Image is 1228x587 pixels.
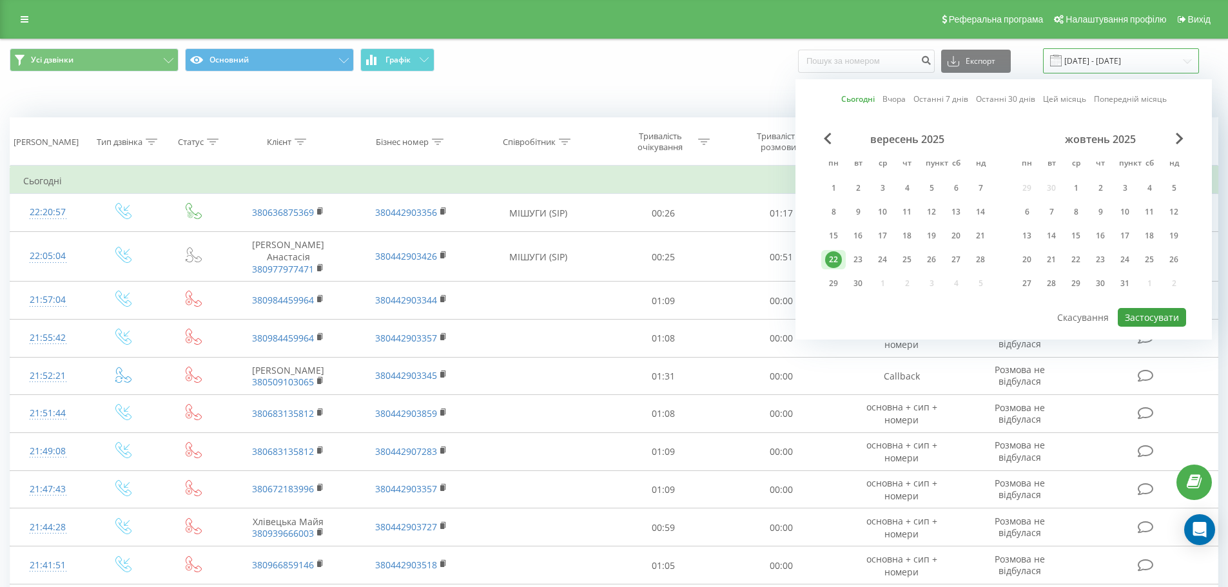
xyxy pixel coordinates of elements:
div: вт 28 жовт. 2025 р. [1039,274,1064,293]
abbr: понеділок [824,155,843,174]
font: 13 [951,206,960,217]
font: 00:00 [770,445,793,457]
font: 29 [829,278,838,289]
font: 21 [976,230,985,241]
font: 17 [1120,230,1129,241]
a: 380636875369 [252,206,314,218]
font: 25 [1145,254,1154,265]
div: ср 8 жовт. 2025 р. [1064,202,1088,222]
button: Усі дзвінки [10,48,179,72]
font: [PERSON_NAME] [14,136,79,148]
a: 380939666003 [252,527,314,539]
div: пункт 12 вер. 2025 р. [919,202,944,222]
font: 00:59 [652,521,675,534]
font: 8 [1074,206,1078,217]
font: 7 [979,182,983,193]
div: суб 25 жовт. 2025 р. [1137,250,1162,269]
div: нд 12 жовт. 2025 р. [1162,202,1186,222]
font: 15 [1071,230,1080,241]
font: 380966859146 [252,559,314,571]
font: ср [879,157,887,168]
font: 14 [976,206,985,217]
button: Графік [360,48,434,72]
font: сб [1145,157,1154,168]
font: чт [1096,157,1105,168]
font: 10 [878,206,887,217]
font: Сьогодні [23,175,62,187]
font: Тривалість розмови [757,130,800,153]
font: вт [854,157,863,168]
font: 21:49:08 [30,445,66,457]
font: 380442903357 [375,332,437,344]
font: Розмова не відбулася [995,477,1045,501]
div: пн 8 вер. 2025 р. [821,202,846,222]
font: Callback [884,370,920,382]
div: ср 29 жовт. 2025 р. [1064,274,1088,293]
div: вт 23 вер. 2025 р. [846,250,870,269]
font: основна + сип + номери [866,401,937,427]
font: 17 [878,230,887,241]
div: Сб 11 жовт. 2025 р. [1137,202,1162,222]
div: чт 11 вер. 2025 р. [895,202,919,222]
font: 26 [1169,254,1178,265]
a: 380442903859 [375,407,437,419]
a: 380683135812 [252,445,314,457]
div: сб 13 вер. 2025 р. [944,202,968,222]
font: 6 [1025,206,1029,217]
span: Next Month [1176,133,1184,144]
div: пункт 5 вер. 2025 р. [919,178,944,198]
font: 3 [881,182,885,193]
font: Розмова не відбулася [995,401,1045,425]
font: нд [976,157,986,168]
abbr: неділя [1164,155,1184,174]
font: 24 [1120,254,1129,265]
div: пт 10 жовт. 2025 р. [1113,202,1137,222]
font: МІШУГИ (SIP) [509,207,567,219]
a: 380442903518 [375,559,437,571]
div: пункт 26 вер. 2025 р. [919,250,944,269]
abbr: четвер [897,155,917,174]
abbr: вівторок [1042,155,1061,174]
div: вт 21 жовт. 2025 р. [1039,250,1064,269]
a: 380442903357 [375,483,437,495]
abbr: п'ятниця [922,155,941,174]
div: ср 3 вер. 2025 р. [870,178,895,198]
font: Налаштування профілю [1066,14,1166,24]
font: МІШУГИ (SIP) [509,251,567,263]
font: 380442903356 [375,206,437,218]
div: вт 14 жовт. 2025 р. [1039,226,1064,245]
font: Розмова не відбулася [995,553,1045,577]
button: Експорт [941,50,1011,73]
font: Графік [385,54,411,65]
a: 380977977471 [252,263,314,275]
font: 21:57:04 [30,293,66,305]
a: 380442903727 [375,521,437,533]
div: чт 9 жовт. 2025 р. [1088,202,1113,222]
div: пункт 3 жовт. 2025 р. [1113,178,1137,198]
abbr: середа [873,155,892,174]
font: 10 [1120,206,1129,217]
abbr: субота [946,155,966,174]
abbr: п'ятниця [1115,155,1135,174]
div: нд 14 вер. 2025 р. [968,202,993,222]
font: Сьогодні [841,93,875,104]
abbr: четвер [1091,155,1110,174]
font: 23 [1096,254,1105,265]
font: Розмова не відбулася [995,363,1045,387]
font: 380683135812 [252,407,314,419]
div: ср 17 вер. 2025 р. [870,226,895,245]
font: 14 [1047,230,1056,241]
font: Реферальна програма [949,14,1044,24]
font: 26 [927,254,936,265]
font: Бізнес номер [376,136,429,148]
font: 6 [954,182,959,193]
font: нд [1169,157,1179,168]
a: 380442907283 [375,445,437,457]
div: Сб 18 жовт. 2025 р. [1137,226,1162,245]
font: Хлівецька Майя [253,515,324,528]
div: сб 20 вер. 2025 р. [944,226,968,245]
div: пункт 19 вер. 2025 р. [919,226,944,245]
font: 21:47:43 [30,483,66,495]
